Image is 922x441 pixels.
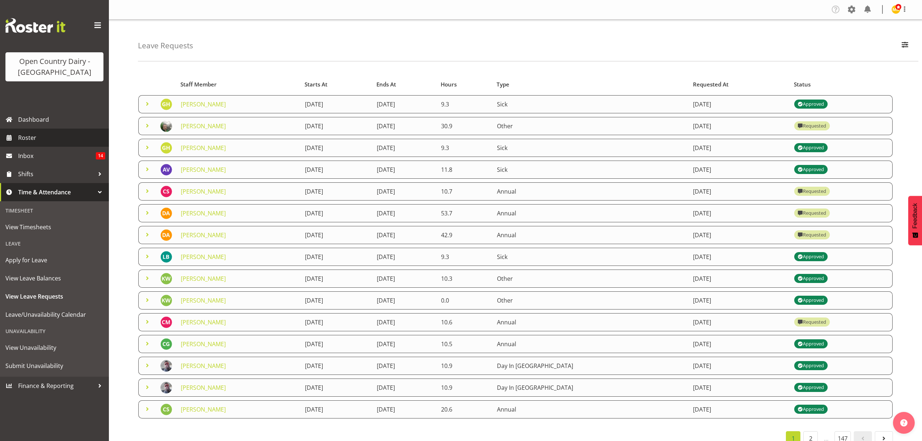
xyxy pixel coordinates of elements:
[301,95,372,113] td: [DATE]
[897,38,913,54] button: Filter Employees
[689,139,790,157] td: [DATE]
[689,95,790,113] td: [DATE]
[18,380,94,391] span: Finance & Reporting
[798,274,824,283] div: Approved
[798,296,824,305] div: Approved
[5,291,103,302] span: View Leave Requests
[301,270,372,288] td: [DATE]
[160,338,172,350] img: christopher-gamble10055.jpg
[689,291,790,309] td: [DATE]
[2,357,107,375] a: Submit Unavailability
[181,166,226,174] a: [PERSON_NAME]
[493,248,689,266] td: Sick
[437,117,493,135] td: 30.9
[181,405,226,413] a: [PERSON_NAME]
[18,169,94,179] span: Shifts
[96,152,105,159] span: 14
[160,207,172,219] img: darin-ayling10268.jpg
[689,270,790,288] td: [DATE]
[18,150,96,161] span: Inbox
[301,313,372,331] td: [DATE]
[493,226,689,244] td: Annual
[493,313,689,331] td: Annual
[181,100,226,108] a: [PERSON_NAME]
[437,400,493,418] td: 20.6
[689,204,790,222] td: [DATE]
[437,313,493,331] td: 10.6
[160,251,172,263] img: liam-bellman9850.jpg
[493,139,689,157] td: Sick
[160,142,172,154] img: gavin-hamilton7419.jpg
[372,117,437,135] td: [DATE]
[437,357,493,375] td: 10.9
[798,252,824,261] div: Approved
[372,139,437,157] td: [DATE]
[181,296,226,304] a: [PERSON_NAME]
[497,80,509,89] span: Type
[160,360,172,372] img: alan-rolton04c296bc37223c8dd08f2cd7387a414a.png
[798,231,826,239] div: Requested
[305,80,327,89] span: Starts At
[18,132,105,143] span: Roster
[5,273,103,284] span: View Leave Balances
[5,255,103,266] span: Apply for Leave
[160,164,172,175] img: andy-van-brecht9849.jpg
[376,80,396,89] span: Ends At
[493,117,689,135] td: Other
[798,318,826,327] div: Requested
[301,291,372,309] td: [DATE]
[493,291,689,309] td: Other
[372,248,437,266] td: [DATE]
[160,382,172,393] img: alan-rolton04c296bc37223c8dd08f2cd7387a414a.png
[689,161,790,179] td: [DATE]
[181,144,226,152] a: [PERSON_NAME]
[301,357,372,375] td: [DATE]
[689,379,790,397] td: [DATE]
[798,383,824,392] div: Approved
[437,270,493,288] td: 10.3
[372,313,437,331] td: [DATE]
[900,419,907,426] img: help-xxl-2.png
[301,400,372,418] td: [DATE]
[689,400,790,418] td: [DATE]
[301,139,372,157] td: [DATE]
[372,270,437,288] td: [DATE]
[18,187,94,198] span: Time & Attendance
[160,316,172,328] img: christopher-mcrae7384.jpg
[138,41,193,50] h4: Leave Requests
[2,218,107,236] a: View Timesheets
[798,100,824,109] div: Approved
[2,236,107,251] div: Leave
[18,114,105,125] span: Dashboard
[689,117,790,135] td: [DATE]
[2,203,107,218] div: Timesheet
[301,335,372,353] td: [DATE]
[493,400,689,418] td: Annual
[493,379,689,397] td: Day In [GEOGRAPHIC_DATA]
[798,340,824,348] div: Approved
[493,270,689,288] td: Other
[181,275,226,283] a: [PERSON_NAME]
[437,379,493,397] td: 10.9
[372,226,437,244] td: [DATE]
[493,95,689,113] td: Sick
[2,306,107,324] a: Leave/Unavailability Calendar
[2,324,107,339] div: Unavailability
[181,209,226,217] a: [PERSON_NAME]
[689,182,790,201] td: [DATE]
[493,204,689,222] td: Annual
[160,98,172,110] img: gavin-hamilton7419.jpg
[160,295,172,306] img: kerrod-ward11647.jpg
[181,187,226,195] a: [PERSON_NAME]
[689,248,790,266] td: [DATE]
[437,335,493,353] td: 10.5
[180,80,217,89] span: Staff Member
[441,80,457,89] span: Hours
[372,204,437,222] td: [DATE]
[372,161,437,179] td: [DATE]
[301,117,372,135] td: [DATE]
[912,203,918,228] span: Feedback
[493,182,689,201] td: Annual
[2,251,107,269] a: Apply for Leave
[493,161,689,179] td: Sick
